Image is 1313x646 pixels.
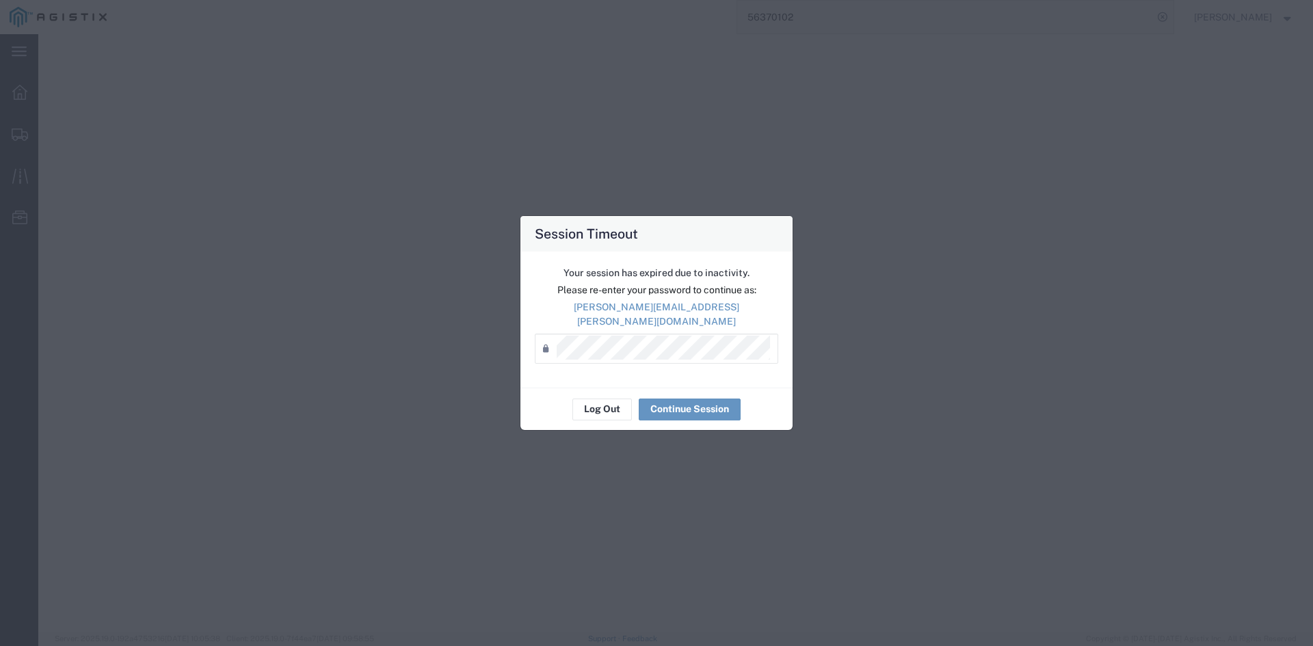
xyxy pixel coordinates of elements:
[535,266,778,280] p: Your session has expired due to inactivity.
[639,399,741,420] button: Continue Session
[535,283,778,297] p: Please re-enter your password to continue as:
[572,399,632,420] button: Log Out
[535,224,638,243] h4: Session Timeout
[535,300,778,329] p: [PERSON_NAME][EMAIL_ADDRESS][PERSON_NAME][DOMAIN_NAME]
